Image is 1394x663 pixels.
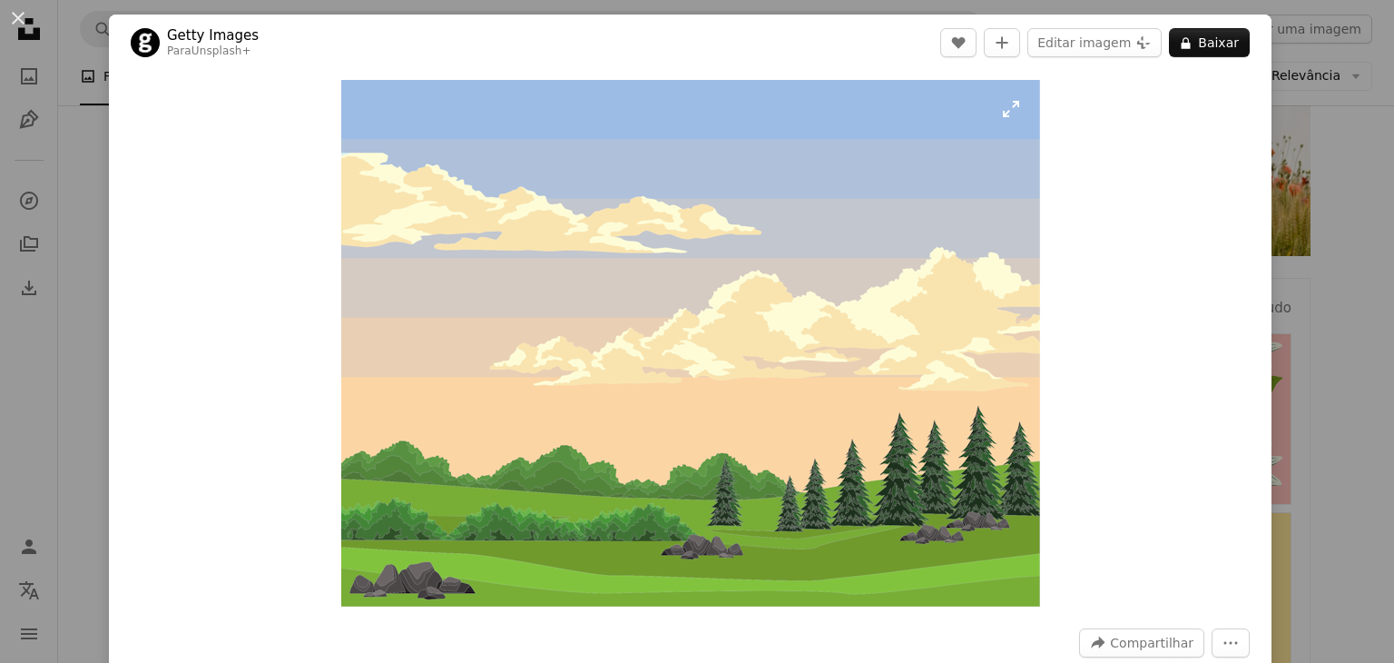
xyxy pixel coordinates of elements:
[191,45,251,57] a: Unsplash+
[341,80,1040,607] img: cena de paisagem wanderlust com pinheiros
[1212,628,1250,658] button: Mais ações
[167,45,259,59] div: Para
[940,28,977,57] button: Curtir
[1079,628,1204,658] button: Compartilhar esta imagem
[341,80,1040,607] button: Ampliar esta imagem
[131,28,160,57] img: Ir para o perfil de Getty Images
[1110,629,1193,657] span: Compartilhar
[1027,28,1162,57] button: Editar imagem
[1169,28,1250,57] button: Baixar
[984,28,1020,57] button: Adicionar à coleção
[167,26,259,45] a: Getty Images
